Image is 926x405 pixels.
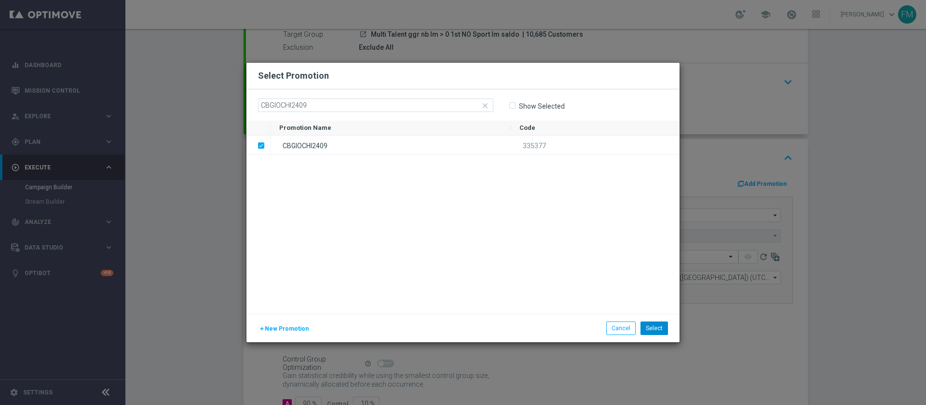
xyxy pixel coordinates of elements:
[271,136,511,154] div: CBGIOCHI2409
[258,323,310,334] button: New Promotion
[258,70,329,82] h2: Select Promotion
[259,326,265,332] i: add
[523,142,546,150] span: 335377
[606,321,636,335] button: Cancel
[640,321,668,335] button: Select
[246,136,271,155] div: Press SPACE to deselect this row.
[519,124,535,131] span: Code
[271,136,680,155] div: Press SPACE to deselect this row.
[481,101,490,110] i: close
[279,124,331,131] span: Promotion Name
[518,102,565,111] label: Show Selected
[265,325,309,332] span: New Promotion
[258,98,493,112] input: Search by Promotion name or Promo code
